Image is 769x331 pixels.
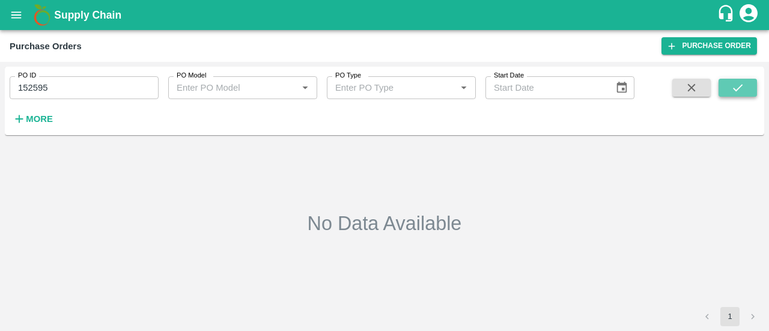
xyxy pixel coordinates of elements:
[297,80,313,96] button: Open
[330,80,437,96] input: Enter PO Type
[494,71,524,80] label: Start Date
[717,4,738,26] div: customer-support
[335,71,361,80] label: PO Type
[177,71,207,80] label: PO Model
[720,307,740,326] button: page 1
[610,76,633,99] button: Choose date
[485,76,606,99] input: Start Date
[696,307,764,326] nav: pagination navigation
[308,211,462,235] h2: No Data Available
[10,76,159,99] input: Enter PO ID
[172,80,278,96] input: Enter PO Model
[661,37,757,55] a: Purchase Order
[10,38,82,54] div: Purchase Orders
[10,109,56,129] button: More
[26,114,53,124] strong: More
[30,3,54,27] img: logo
[738,2,759,28] div: account of current user
[18,71,36,80] label: PO ID
[456,80,472,96] button: Open
[2,1,30,29] button: open drawer
[54,7,717,23] a: Supply Chain
[54,9,121,21] b: Supply Chain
